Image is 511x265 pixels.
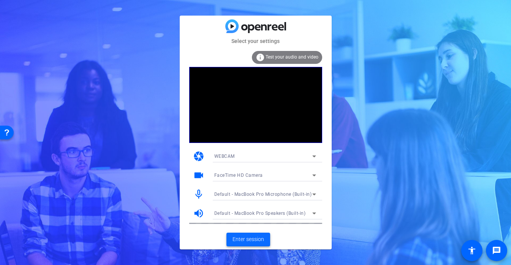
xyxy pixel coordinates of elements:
[214,154,235,159] span: WEBCAM
[214,192,312,197] span: Default - MacBook Pro Microphone (Built-in)
[266,54,318,60] span: Test your audio and video
[226,233,270,246] button: Enter session
[467,246,476,255] mat-icon: accessibility
[233,235,264,243] span: Enter session
[180,37,332,45] mat-card-subtitle: Select your settings
[193,208,204,219] mat-icon: volume_up
[193,151,204,162] mat-icon: camera
[214,173,263,178] span: FaceTime HD Camera
[193,170,204,181] mat-icon: videocam
[214,211,306,216] span: Default - MacBook Pro Speakers (Built-in)
[193,189,204,200] mat-icon: mic_none
[225,19,286,33] img: blue-gradient.svg
[256,53,265,62] mat-icon: info
[492,246,501,255] mat-icon: message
